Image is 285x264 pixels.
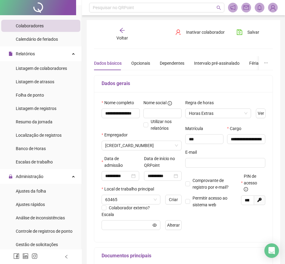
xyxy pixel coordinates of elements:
[94,60,122,67] div: Dados básicos
[16,106,56,111] span: Listagem de registros
[102,80,265,87] h5: Dados gerais
[232,27,264,37] button: Salvar
[119,27,125,33] span: arrow-left
[16,93,44,98] span: Folha de ponto
[189,109,247,118] span: Horas Extras
[102,186,158,192] label: Local de trabalho principal
[268,3,277,12] img: 89156
[16,66,67,71] span: Listagem de colaboradores
[244,187,248,191] span: info-circle
[167,222,180,228] span: Alterar
[227,125,245,132] label: Cargo
[22,253,29,259] span: linkedin
[169,196,178,203] span: Criar
[185,99,218,106] label: Regra de horas
[105,195,157,204] span: 63465
[144,155,182,169] label: Data de início no QRPoint
[194,60,240,67] div: Intervalo pré-assinalado
[175,29,181,35] span: user-delete
[16,23,44,28] span: Colaboradores
[153,223,157,227] span: eye
[16,37,58,42] span: Calendário de feriados
[102,99,138,106] label: Nome completo
[193,178,229,190] span: Comprovante de registro por e-mail?
[230,5,236,10] span: notification
[16,202,45,207] span: Ajustes rápidos
[16,174,43,179] span: Administração
[16,229,72,234] span: Controle de registros de ponto
[236,29,243,35] span: save
[109,205,150,210] span: Colaborador externo?
[151,119,172,131] span: Utilizar nos relatórios
[257,5,262,10] span: bell
[13,253,19,259] span: facebook
[185,125,207,132] label: Matrícula
[171,27,229,37] button: Inativar colaborador
[259,56,273,70] button: ellipsis
[256,108,266,118] button: Ver
[165,195,182,204] button: Criar
[64,255,69,259] span: left
[16,242,58,247] span: Gestão de solicitações
[16,119,52,124] span: Resumo da jornada
[32,253,38,259] span: instagram
[131,60,150,67] div: Opcionais
[102,132,132,138] label: Empregador
[165,220,182,230] button: Alterar
[16,79,54,84] span: Listagem de atrasos
[243,5,249,10] span: mail
[186,29,225,36] span: Inativar colaborador
[258,110,264,117] span: Ver
[102,211,118,218] label: Escala
[143,99,166,106] span: Nome social
[247,29,259,36] span: Salvar
[185,149,201,156] label: E-mail
[8,174,13,179] span: lock
[116,36,128,40] span: Voltar
[249,60,261,67] div: Férias
[168,101,172,105] span: info-circle
[105,141,178,150] span: 4017499696151957
[160,60,184,67] div: Dependentes
[16,159,53,164] span: Escalas de trabalho
[102,155,139,169] label: Data de admissão
[16,215,65,220] span: Análise de inconsistências
[102,252,265,259] h5: Documentos principais
[16,51,35,56] span: Relatórios
[264,61,268,65] span: ellipsis
[8,52,13,56] span: file
[16,189,46,194] span: Ajustes da folha
[193,196,227,207] span: Permitir acesso ao sistema web
[216,5,221,10] span: search
[16,133,62,138] span: Localização de registros
[16,146,46,151] span: Banco de Horas
[264,243,279,258] div: Open Intercom Messenger
[244,173,261,193] span: PIN de acesso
